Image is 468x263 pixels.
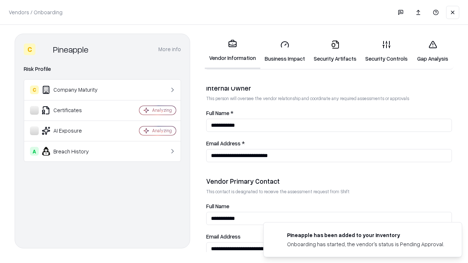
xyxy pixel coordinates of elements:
div: AI Exposure [30,126,117,135]
div: Internal Owner [206,84,452,92]
div: Analyzing [152,127,172,134]
div: Company Maturity [30,85,117,94]
div: A [30,147,39,156]
div: Analyzing [152,107,172,113]
div: Pineapple has been added to your inventory [287,231,444,239]
a: Business Impact [260,34,309,68]
a: Gap Analysis [412,34,453,68]
label: Email Address * [206,141,452,146]
div: Pineapple [53,43,88,55]
a: Vendor Information [205,34,260,69]
div: Onboarding has started, the vendor's status is Pending Approval. [287,240,444,248]
label: Full Name * [206,110,452,116]
a: Security Controls [361,34,412,68]
img: pineappleenergy.com [272,231,281,240]
div: Vendor Primary Contact [206,177,452,186]
p: This person will oversee the vendor relationship and coordinate any required assessments or appro... [206,95,452,102]
div: C [30,85,39,94]
label: Full Name [206,203,452,209]
div: Certificates [30,106,117,115]
img: Pineapple [38,43,50,55]
p: Vendors / Onboarding [9,8,63,16]
div: Risk Profile [24,65,181,73]
div: Breach History [30,147,117,156]
button: More info [158,43,181,56]
p: This contact is designated to receive the assessment request from Shift [206,188,452,195]
div: C [24,43,35,55]
a: Security Artifacts [309,34,361,68]
label: Email Address [206,234,452,239]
